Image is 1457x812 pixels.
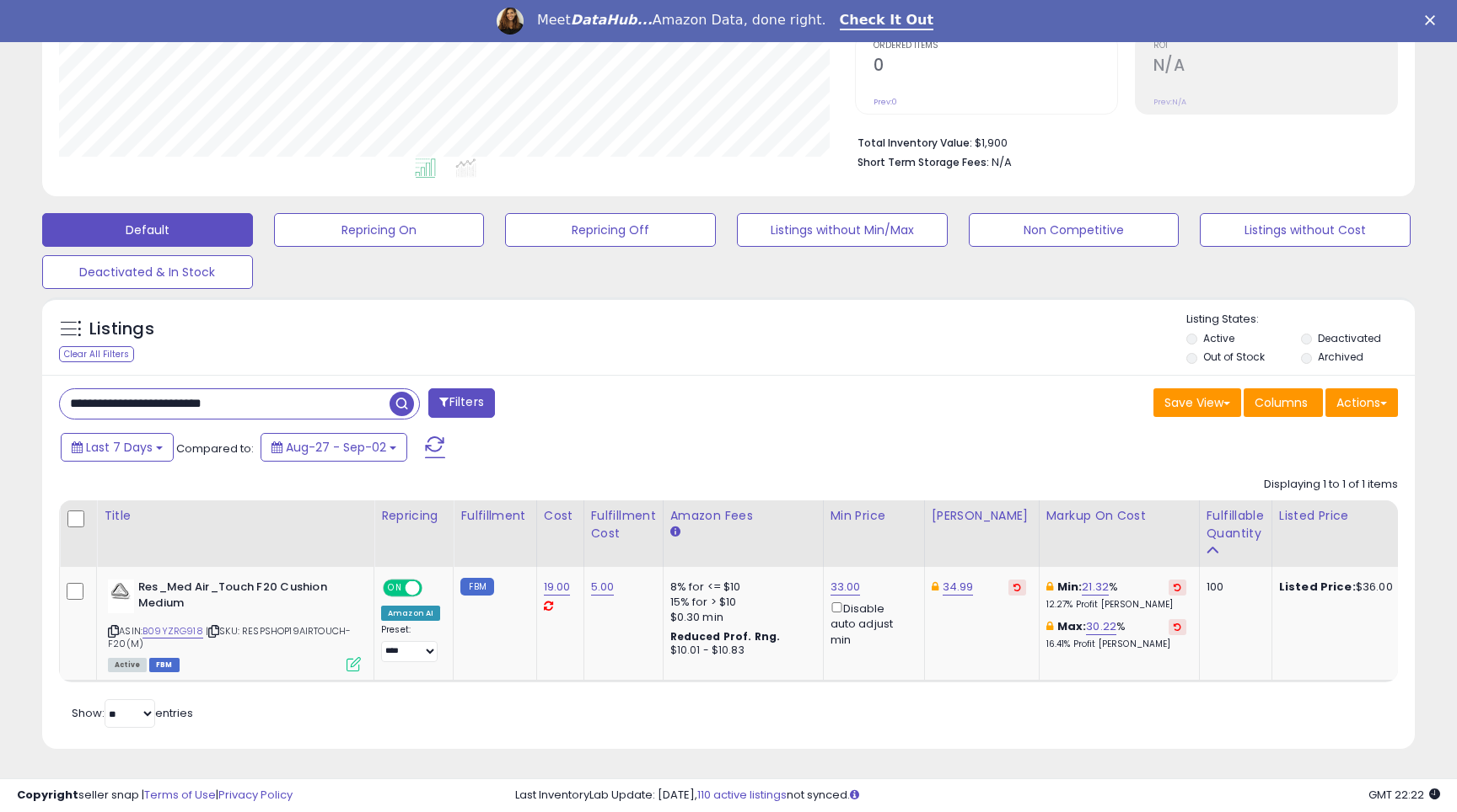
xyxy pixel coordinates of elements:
div: Cost [544,507,577,525]
b: Listed Price: [1279,579,1356,595]
button: Default [42,213,253,247]
i: Revert to store-level Max Markup [1174,622,1181,631]
div: Close [1425,15,1442,25]
b: Max: [1057,618,1087,634]
button: Deactivated & In Stock [42,255,253,289]
b: Reduced Prof. Rng. [670,629,781,644]
div: Fulfillment Cost [591,507,656,542]
div: Markup on Cost [1046,507,1192,525]
span: Aug-27 - Sep-02 [286,439,386,456]
b: Res_Med Air_Touch F20 Cushion Medium [138,580,343,615]
div: 8% for <= $10 [670,580,810,595]
img: 31L+9wr3iRL._SL40_.jpg [108,580,134,613]
label: Archived [1318,350,1363,364]
b: Short Term Storage Fees: [858,155,989,169]
button: Repricing On [274,213,485,247]
p: Listing States: [1186,312,1414,328]
h2: 0 [874,56,1117,78]
div: ASIN: [108,580,361,670]
span: Compared to: [176,441,254,457]
div: $36.00 [1279,580,1419,595]
p: 12.27% Profit [PERSON_NAME] [1046,599,1186,611]
a: Terms of Use [144,787,216,803]
div: $0.30 min [670,610,810,625]
img: Profile image for Georgie [497,8,524,35]
span: Columns [1255,394,1308,411]
p: 16.41% Profit [PERSON_NAME] [1046,638,1186,650]
a: 5.00 [591,579,615,596]
div: Fulfillment [460,507,529,525]
button: Aug-27 - Sep-02 [261,433,407,462]
div: [PERSON_NAME] [932,507,1032,525]
div: Listed Price [1279,507,1425,525]
span: OFF [420,581,447,596]
div: Displaying 1 to 1 of 1 items [1264,477,1398,493]
button: Listings without Cost [1200,213,1411,247]
span: Ordered Items [874,41,1117,51]
i: DataHub... [571,12,653,28]
h2: N/A [1153,56,1397,78]
div: 100 [1207,580,1259,595]
div: % [1046,580,1186,611]
strong: Copyright [17,787,78,803]
small: Amazon Fees. [670,525,680,540]
div: Fulfillable Quantity [1207,507,1265,542]
button: Non Competitive [969,213,1180,247]
div: Preset: [381,624,440,662]
h5: Listings [89,318,154,341]
span: FBM [149,658,180,672]
a: 110 active listings [697,787,787,803]
button: Columns [1244,388,1323,417]
a: 34.99 [943,579,974,596]
button: Actions [1325,388,1398,417]
span: | SKU: RESPSHOP19AIRTOUCH-F20(M) [108,624,351,649]
div: Repricing [381,507,446,525]
label: Active [1203,331,1234,345]
i: This overrides the store level max markup for this listing [1046,621,1053,632]
i: This overrides the store level Dynamic Max Price for this listing [932,581,938,592]
a: B09YZRG918 [142,624,203,638]
span: ON [384,581,406,596]
div: Clear All Filters [59,346,134,362]
button: Filters [428,388,494,418]
button: Listings without Min/Max [737,213,948,247]
span: Show: entries [72,705,193,721]
a: 19.00 [544,579,571,596]
i: Revert to store-level Dynamic Max Price [1013,583,1021,591]
th: The percentage added to the cost of goods (COGS) that forms the calculator for Min & Max prices. [1039,500,1199,567]
a: Privacy Policy [218,787,293,803]
a: Check It Out [840,12,934,30]
a: 33.00 [831,579,861,596]
div: Amazon AI [381,606,440,621]
div: 15% for > $10 [670,595,810,610]
div: seller snap | | [17,788,293,804]
span: Last 7 Days [86,439,153,456]
span: 2025-09-10 22:22 GMT [1368,787,1440,803]
div: Last InventoryLab Update: [DATE], not synced. [515,788,1440,804]
i: Revert to store-level Min Markup [1174,583,1181,591]
a: 21.32 [1082,579,1109,596]
span: N/A [992,154,1012,170]
i: This overrides the store level min markup for this listing [1046,581,1053,592]
a: 30.22 [1086,618,1116,635]
div: Disable auto adjust min [831,599,911,648]
span: All listings currently available for purchase on Amazon [108,658,147,672]
label: Out of Stock [1203,350,1265,364]
div: Meet Amazon Data, done right. [537,12,826,29]
small: Prev: 0 [874,97,897,107]
div: % [1046,619,1186,650]
span: ROI [1153,41,1397,51]
b: Min: [1057,579,1083,595]
button: Repricing Off [505,213,716,247]
div: Min Price [831,507,917,525]
li: $1,900 [858,131,1385,152]
div: $10.01 - $10.83 [670,644,810,658]
b: Total Inventory Value: [858,136,972,150]
button: Save View [1153,388,1241,417]
small: FBM [460,578,493,596]
small: Prev: N/A [1153,97,1186,107]
div: Title [104,507,367,525]
div: Amazon Fees [670,507,816,525]
label: Deactivated [1318,331,1381,345]
button: Last 7 Days [61,433,174,462]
